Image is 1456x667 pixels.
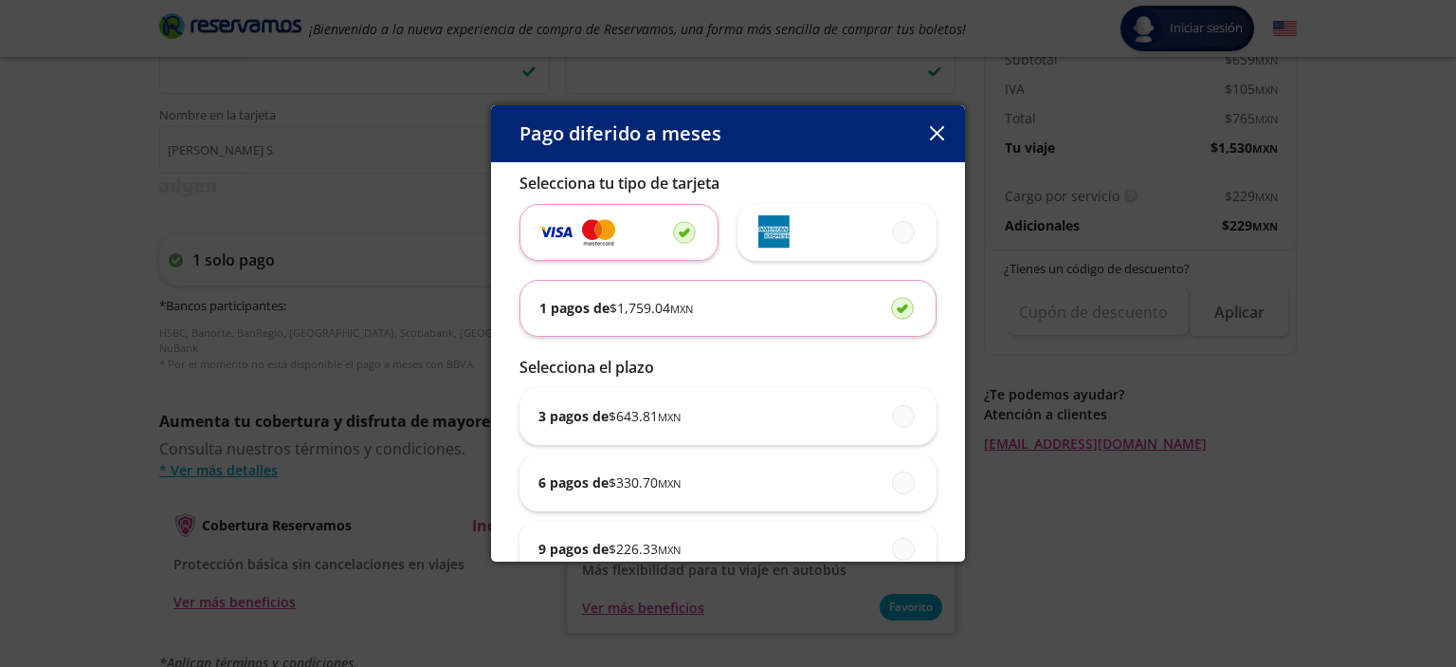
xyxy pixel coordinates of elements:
small: MXN [670,302,693,316]
small: MXN [658,476,681,491]
span: $ 330.70 [609,472,681,492]
p: Selecciona tu tipo de tarjeta [519,172,937,195]
p: Pago diferido a meses [519,120,721,148]
iframe: Messagebird Livechat Widget [1346,557,1437,648]
span: $ 1,759.04 [610,298,693,318]
p: 6 pagos de [538,472,681,492]
p: 9 pagos de [538,539,681,559]
p: Selecciona el plazo [519,356,937,379]
img: svg+xml;base64,PD94bWwgdmVyc2lvbj0iMS4wIiBlbmNvZGluZz0iVVRGLTgiIHN0YW5kYWxvbmU9Im5vIj8+Cjxzdmcgd2... [756,215,790,249]
p: 3 pagos de [538,406,681,426]
img: svg+xml;base64,PD94bWwgdmVyc2lvbj0iMS4wIiBlbmNvZGluZz0iVVRGLTgiIHN0YW5kYWxvbmU9Im5vIj8+Cjxzdmcgd2... [582,217,615,248]
span: $ 226.33 [609,539,681,559]
p: 1 pagos de [539,298,693,318]
span: $ 643.81 [609,406,681,426]
small: MXN [658,543,681,557]
img: svg+xml;base64,PD94bWwgdmVyc2lvbj0iMS4wIiBlbmNvZGluZz0iVVRGLTgiIHN0YW5kYWxvbmU9Im5vIj8+Cjxzdmcgd2... [539,221,573,243]
small: MXN [658,410,681,424]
